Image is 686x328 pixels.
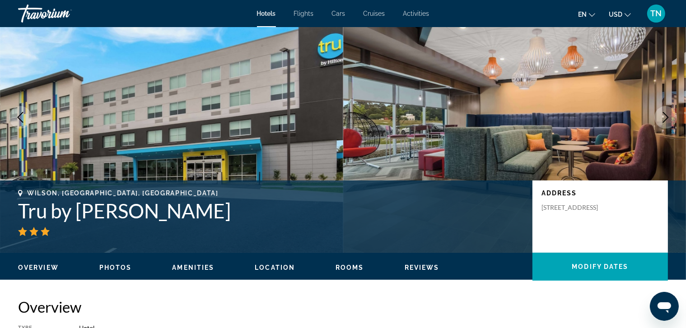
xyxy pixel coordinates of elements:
iframe: Button to launch messaging window [650,292,679,321]
button: Amenities [172,263,214,272]
button: Change language [578,8,595,21]
h1: Tru by [PERSON_NAME] [18,199,523,222]
a: Cruises [364,10,385,17]
a: Hotels [257,10,276,17]
button: Next image [654,106,677,129]
span: Wilson, [GEOGRAPHIC_DATA], [GEOGRAPHIC_DATA] [27,189,219,197]
button: Reviews [405,263,439,272]
span: Photos [99,264,132,271]
a: Flights [294,10,314,17]
span: TN [651,9,662,18]
button: Previous image [9,106,32,129]
span: Location [255,264,295,271]
p: [STREET_ADDRESS] [541,203,614,212]
button: Modify Dates [532,253,668,281]
span: USD [609,11,622,18]
p: Address [541,189,659,197]
span: Modify Dates [572,263,628,270]
button: Change currency [609,8,631,21]
button: Photos [99,263,132,272]
span: Rooms [336,264,364,271]
a: Cars [332,10,345,17]
span: en [578,11,587,18]
button: Location [255,263,295,272]
span: Overview [18,264,59,271]
a: Travorium [18,2,108,25]
h2: Overview [18,298,668,316]
a: Activities [403,10,429,17]
button: User Menu [644,4,668,23]
span: Amenities [172,264,214,271]
button: Rooms [336,263,364,272]
button: Overview [18,263,59,272]
span: Reviews [405,264,439,271]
